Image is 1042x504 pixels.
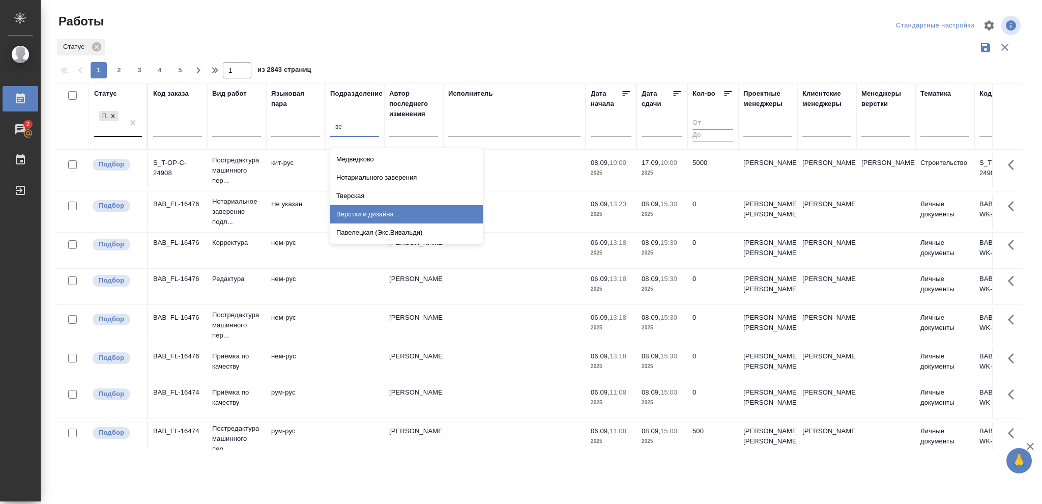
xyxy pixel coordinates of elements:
p: Личные документы [920,426,969,446]
div: split button [893,18,977,34]
div: Верстки и дизайна [330,205,483,223]
p: 10:00 [610,159,626,166]
button: Сохранить фильтры [976,38,995,57]
td: 0 [687,382,738,418]
p: 2025 [642,361,682,372]
button: Здесь прячутся важные кнопки [1002,194,1026,218]
p: [PERSON_NAME], [PERSON_NAME] [743,426,792,446]
span: 2 [111,65,127,75]
td: [PERSON_NAME] [384,346,443,382]
span: Настроить таблицу [977,13,1001,38]
p: [PERSON_NAME], [PERSON_NAME] [743,199,792,219]
div: BAB_FL-16476 [153,313,202,323]
div: Автор последнего изменения [389,89,438,119]
button: Здесь прячутся важные кнопки [1002,233,1026,257]
p: 08.09, [591,159,610,166]
p: 2025 [642,248,682,258]
td: [PERSON_NAME] [384,269,443,304]
p: Постредактура машинного пер... [212,155,261,186]
span: 2 [20,119,36,129]
div: BAB_FL-16476 [153,238,202,248]
div: Дата сдачи [642,89,672,109]
button: 🙏 [1006,448,1032,473]
p: Нотариальное заверение подл... [212,197,261,227]
div: Вид работ [212,89,247,99]
p: 2025 [642,209,682,219]
p: [PERSON_NAME], [PERSON_NAME] [743,238,792,258]
p: 15:30 [660,314,677,321]
p: Личные документы [920,351,969,372]
div: Павелецкая (Экс.Вивальди) [330,223,483,242]
div: Тверская [330,187,483,205]
div: Можно подбирать исполнителей [92,199,142,213]
td: [PERSON_NAME] [797,382,856,418]
div: Подбор [98,110,120,123]
span: из 2843 страниц [257,64,311,78]
td: [PERSON_NAME] [384,382,443,418]
td: [PERSON_NAME] [797,233,856,268]
p: 11:08 [610,427,626,435]
div: BAB_FL-16476 [153,274,202,284]
td: 0 [687,346,738,382]
td: [PERSON_NAME] [797,269,856,304]
p: [PERSON_NAME], [PERSON_NAME] [743,351,792,372]
div: Можно подбирать исполнителей [92,274,142,288]
div: Можно подбирать исполнителей [92,426,142,440]
td: BAB_FL-16476-WK-010 [974,194,1033,230]
button: Здесь прячутся важные кнопки [1002,421,1026,445]
div: Можно подбирать исполнителей [92,351,142,365]
div: Нотариального заверения [330,169,483,187]
div: Подбор [99,111,107,122]
button: 3 [131,62,148,78]
p: Приёмка по качеству [212,351,261,372]
td: [PERSON_NAME] [384,233,443,268]
span: Работы [56,13,104,30]
p: Приёмка по качеству [212,387,261,408]
p: 15:30 [660,200,677,208]
td: 0 [687,307,738,343]
button: Здесь прячутся важные кнопки [1002,382,1026,407]
div: BAB_FL-16476 [153,351,202,361]
button: Здесь прячутся важные кнопки [1002,153,1026,177]
p: Подбор [99,314,124,324]
td: нем-рус [266,269,325,304]
p: Личные документы [920,238,969,258]
p: 15:30 [660,352,677,360]
p: 08.09, [642,275,660,283]
p: 2025 [642,398,682,408]
button: Здесь прячутся важные кнопки [1002,307,1026,332]
p: 2025 [591,436,631,446]
p: 2025 [642,323,682,333]
p: 2025 [642,284,682,294]
div: Статус [57,39,105,55]
p: Подбор [99,389,124,399]
td: нем-рус [266,233,325,268]
div: Можно подбирать исполнителей [92,313,142,326]
div: Статус [94,89,117,99]
td: [PERSON_NAME] [797,194,856,230]
div: Можно подбирать исполнителей [92,387,142,401]
p: 2025 [591,323,631,333]
div: Дата начала [591,89,621,109]
p: 13:18 [610,275,626,283]
p: 2025 [591,168,631,178]
p: Подбор [99,201,124,211]
div: Исполнитель [448,89,493,99]
p: 2025 [642,436,682,446]
div: BAB_FL-16474 [153,426,202,436]
td: нем-рус [266,346,325,382]
p: 08.09, [642,200,660,208]
div: BAB_FL-16476 [153,199,202,209]
button: 2 [111,62,127,78]
a: 2 [3,117,38,142]
p: Личные документы [920,313,969,333]
td: BAB_FL-16476-WK-004 [974,307,1033,343]
span: 5 [172,65,188,75]
td: [PERSON_NAME] [738,153,797,188]
div: Менеджеры верстки [861,89,910,109]
p: 2025 [591,284,631,294]
p: 06.09, [591,388,610,396]
span: Посмотреть информацию [1001,16,1023,35]
td: S_T-OP-C-24908-WK-011 [974,153,1033,188]
td: 5000 [687,153,738,188]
